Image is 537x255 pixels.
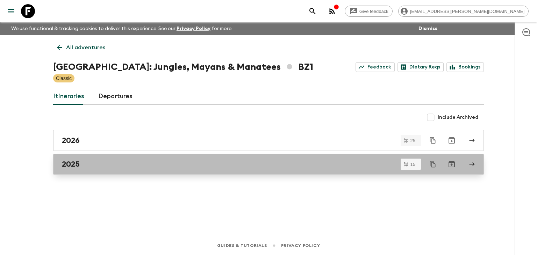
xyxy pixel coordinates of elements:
a: Feedback [356,62,395,72]
span: 15 [406,162,420,167]
button: search adventures [306,4,320,18]
button: Archive [445,133,459,147]
button: Dismiss [417,24,439,34]
p: All adventures [66,43,105,52]
a: Bookings [446,62,484,72]
p: We use functional & tracking cookies to deliver this experience. See our for more. [8,22,235,35]
button: Archive [445,157,459,171]
div: [EMAIL_ADDRESS][PERSON_NAME][DOMAIN_NAME] [398,6,529,17]
a: Privacy Policy [281,242,320,249]
a: Itineraries [53,88,84,105]
span: Include Archived [438,114,478,121]
a: Privacy Policy [177,26,210,31]
span: 25 [406,138,420,143]
h2: 2026 [62,136,80,145]
p: Classic [56,75,72,82]
a: Guides & Tutorials [217,242,267,249]
span: [EMAIL_ADDRESS][PERSON_NAME][DOMAIN_NAME] [406,9,528,14]
h1: [GEOGRAPHIC_DATA]: Jungles, Mayans & Manatees BZ1 [53,60,313,74]
h2: 2025 [62,160,80,169]
a: Dietary Reqs [398,62,444,72]
a: 2025 [53,154,484,175]
a: All adventures [53,41,109,54]
span: Give feedback [356,9,392,14]
button: Duplicate [427,158,439,170]
a: Give feedback [345,6,393,17]
a: Departures [98,88,133,105]
a: 2026 [53,130,484,151]
button: menu [4,4,18,18]
button: Duplicate [427,134,439,147]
